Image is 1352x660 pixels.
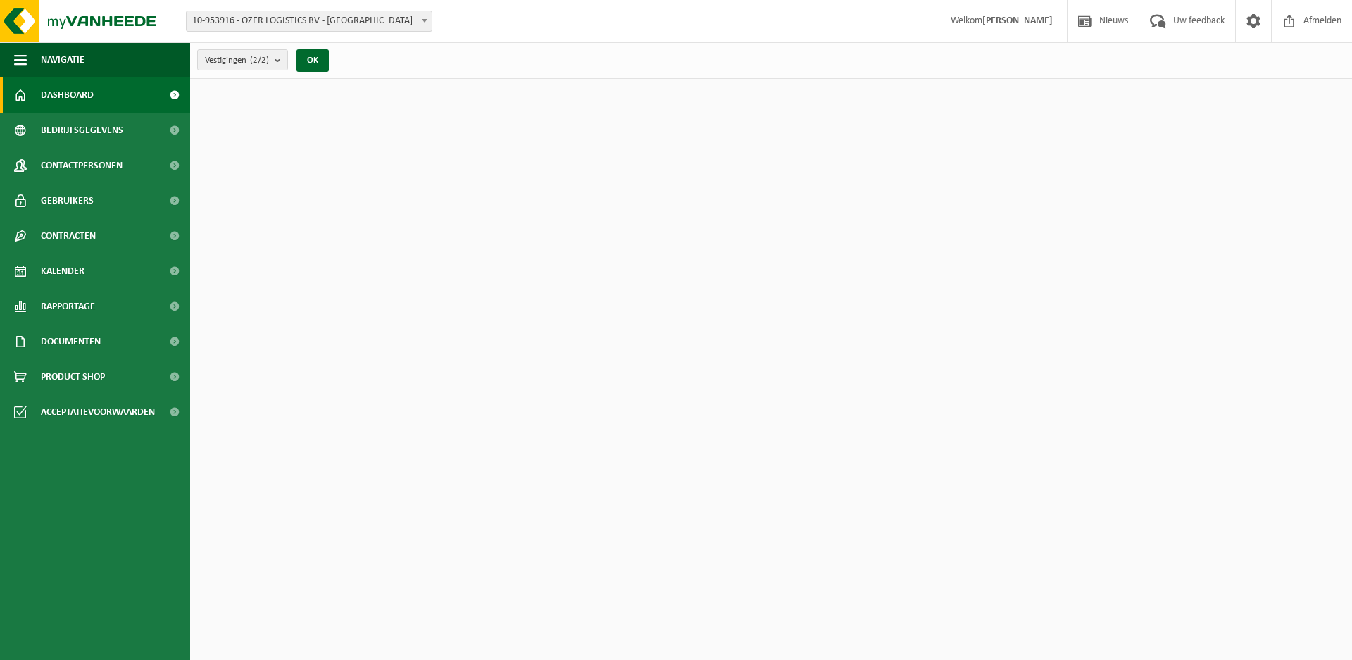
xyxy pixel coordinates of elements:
span: Contactpersonen [41,148,123,183]
button: Vestigingen(2/2) [197,49,288,70]
span: Dashboard [41,77,94,113]
span: 10-953916 - OZER LOGISTICS BV - ROTTERDAM [186,11,432,32]
span: Gebruikers [41,183,94,218]
span: Rapportage [41,289,95,324]
span: Acceptatievoorwaarden [41,394,155,430]
span: Vestigingen [205,50,269,71]
span: Kalender [41,254,84,289]
span: Bedrijfsgegevens [41,113,123,148]
span: 10-953916 - OZER LOGISTICS BV - ROTTERDAM [187,11,432,31]
span: Documenten [41,324,101,359]
button: OK [296,49,329,72]
span: Product Shop [41,359,105,394]
count: (2/2) [250,56,269,65]
span: Navigatie [41,42,84,77]
span: Contracten [41,218,96,254]
strong: [PERSON_NAME] [982,15,1053,26]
